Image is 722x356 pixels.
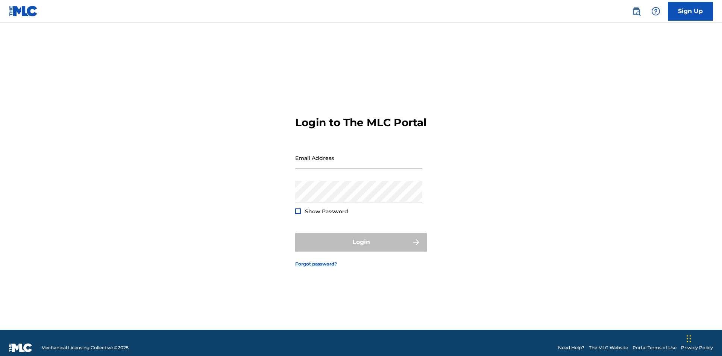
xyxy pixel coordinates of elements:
[295,261,337,267] a: Forgot password?
[651,7,660,16] img: help
[684,320,722,356] iframe: Chat Widget
[589,344,628,351] a: The MLC Website
[558,344,584,351] a: Need Help?
[633,344,676,351] a: Portal Terms of Use
[632,7,641,16] img: search
[681,344,713,351] a: Privacy Policy
[668,2,713,21] a: Sign Up
[41,344,129,351] span: Mechanical Licensing Collective © 2025
[629,4,644,19] a: Public Search
[305,208,348,215] span: Show Password
[295,116,426,129] h3: Login to The MLC Portal
[687,327,691,350] div: Drag
[648,4,663,19] div: Help
[9,343,32,352] img: logo
[9,6,38,17] img: MLC Logo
